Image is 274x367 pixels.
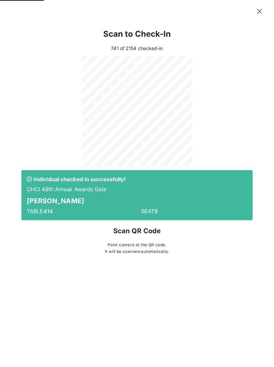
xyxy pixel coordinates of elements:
span: 9 [154,208,158,215]
p: Individual checked in successfully! [27,175,247,183]
div: TABLE [23,204,137,219]
p: Point camera at the QR code. [21,242,253,248]
span: 414 [43,208,53,215]
p: Scan QR Code [21,226,253,236]
div: Scan to Check-In [21,23,253,45]
p: CHCI 48th Annual Awards Gala [27,186,247,193]
div: 741 of 2154 checked-in [21,45,253,52]
div: SEAT [137,204,251,219]
p: [PERSON_NAME] [27,196,247,206]
p: It will be scanned automatically. [21,248,253,255]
